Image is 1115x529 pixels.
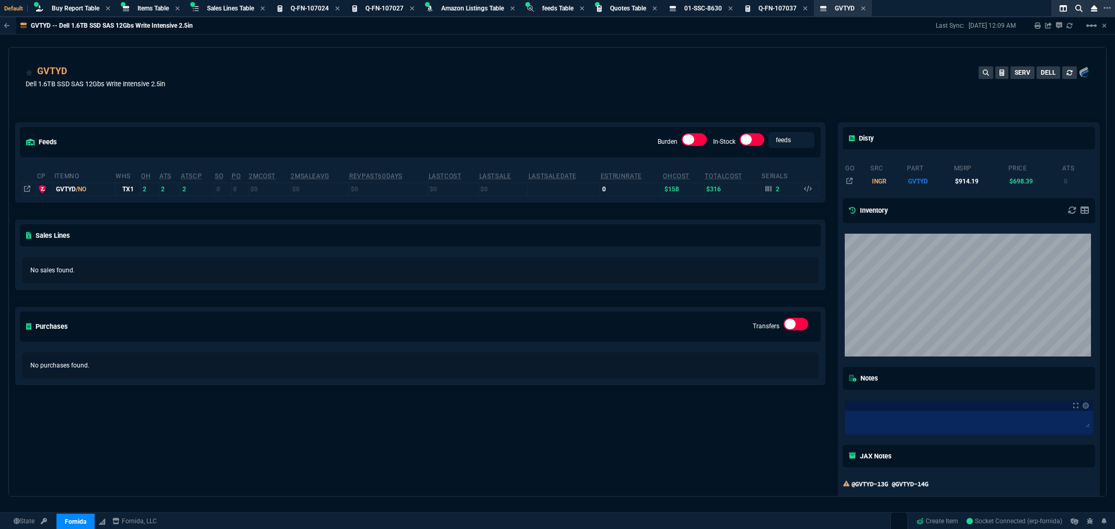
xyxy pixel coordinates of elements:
th: price [1008,160,1062,175]
span: Items Table [137,5,169,12]
button: SERV [1010,66,1034,79]
td: $914.19 [953,175,1008,187]
nx-icon: Close Tab [106,5,110,13]
h5: Sales Lines [26,231,70,240]
p: No purchases found. [30,361,810,370]
nx-icon: Close Tab [335,5,340,13]
a: vUYKXaPQRj0b7luHAACP [967,516,1062,526]
span: Sales Lines Table [207,5,254,12]
abbr: Total units in inventory => minus on SO => plus on PO [159,172,171,180]
h5: Inventory [849,205,888,215]
nx-icon: Close Tab [861,5,866,13]
span: Q-FN-107027 [365,5,404,12]
h5: feeds [26,137,57,147]
p: [DATE] 12:09 AM [969,21,1016,30]
a: API TOKEN [38,516,50,526]
th: src [870,160,906,175]
button: DELL [1037,66,1060,79]
td: 2 [141,182,159,195]
td: 0 [231,182,248,195]
div: In-Stock [740,133,765,150]
span: Buy Report Table [52,5,99,12]
abbr: ATS with all companies combined [181,172,202,180]
h5: Disty [849,133,873,143]
td: $0 [248,182,290,195]
td: $158 [662,182,704,195]
h5: Notes [849,373,878,383]
label: Burden [658,138,677,145]
nx-icon: Close Tab [260,5,265,13]
abbr: The last purchase cost from PO Order [429,172,462,180]
th: ItemNo [54,168,115,183]
a: Create Item [912,513,962,529]
td: 2 [180,182,214,195]
nx-icon: Close Tab [175,5,180,13]
td: 0 [214,182,231,195]
th: go [845,160,870,175]
div: GVTYD [56,185,113,194]
abbr: Total units on open Purchase Orders [232,172,240,180]
td: $316 [704,182,761,195]
td: $0 [349,182,428,195]
nx-icon: Open In Opposite Panel [24,186,30,193]
td: 0 [1062,175,1093,187]
abbr: The last SO Inv price. No time limit. (ignore zeros) [479,172,511,180]
th: cp [37,168,54,183]
abbr: Avg cost of all PO invoices for 2 months [249,172,275,180]
a: msbcCompanyName [109,516,160,526]
span: feeds Table [542,5,573,12]
th: Serials [761,168,802,183]
nx-icon: Close Tab [510,5,515,13]
p: Dell 1.6TB SSD SAS 12Gbs Write Intensive 2.5in [26,79,165,89]
a: GVTYD [37,64,67,78]
span: Socket Connected (erp-fornida) [967,517,1062,525]
div: Burden [682,133,707,150]
p: Last Sync: [936,21,969,30]
th: msrp [953,160,1008,175]
nx-icon: Close Tab [728,5,733,13]
a: Hide Workbench [1102,21,1107,30]
span: Q-FN-107037 [758,5,797,12]
span: 01-SSC-8630 [684,5,722,12]
nx-icon: Search [1071,2,1087,15]
p: No sales found. [30,266,810,275]
th: ats [1062,160,1093,175]
abbr: Avg Cost of Inventory on-hand [663,172,689,180]
div: Transfers [784,318,809,335]
td: 2 [159,182,180,195]
td: 0 [600,182,663,195]
abbr: Avg Sale from SO invoices for 2 months [291,172,329,180]
nx-icon: Close Tab [580,5,584,13]
td: $0 [428,182,479,195]
nx-icon: Close Workbench [1087,2,1101,15]
p: 2 [776,185,780,193]
span: /NO [76,186,86,193]
td: $0 [290,182,349,195]
nx-icon: Back to Table [4,22,10,29]
abbr: Total revenue past 60 days [349,172,403,180]
td: $0 [479,182,528,195]
div: Add to Watchlist [26,64,33,79]
nx-icon: Close Tab [652,5,657,13]
th: part [906,160,953,175]
abbr: Total units on open Sales Orders [215,172,223,180]
th: WHS [115,168,141,183]
p: GVTYD -- Dell 1.6TB SSD SAS 12Gbs Write Intensive 2.5in [31,21,193,30]
nx-icon: Split Panels [1055,2,1071,15]
span: Amazon Listings Table [441,5,504,12]
h5: JAX Notes [849,451,892,461]
abbr: Total units in inventory. [141,172,151,180]
span: Q-FN-107024 [291,5,329,12]
mat-icon: Example home icon [1085,19,1098,32]
h5: Purchases [26,321,68,331]
span: Quotes Table [610,5,646,12]
td: TX1 [115,182,141,195]
a: Global State [10,516,38,526]
td: GVTYD [906,175,953,187]
abbr: Total sales within a 30 day window based on last time there was inventory [601,172,642,180]
tr: DELL 1.6TB 12GB/S 2.5 SFF SAS WI 512N HOT-PLUG DELL SSD [845,175,1093,187]
label: Transfers [753,323,779,330]
nx-icon: Close Tab [803,5,808,13]
td: INGR [870,175,906,187]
